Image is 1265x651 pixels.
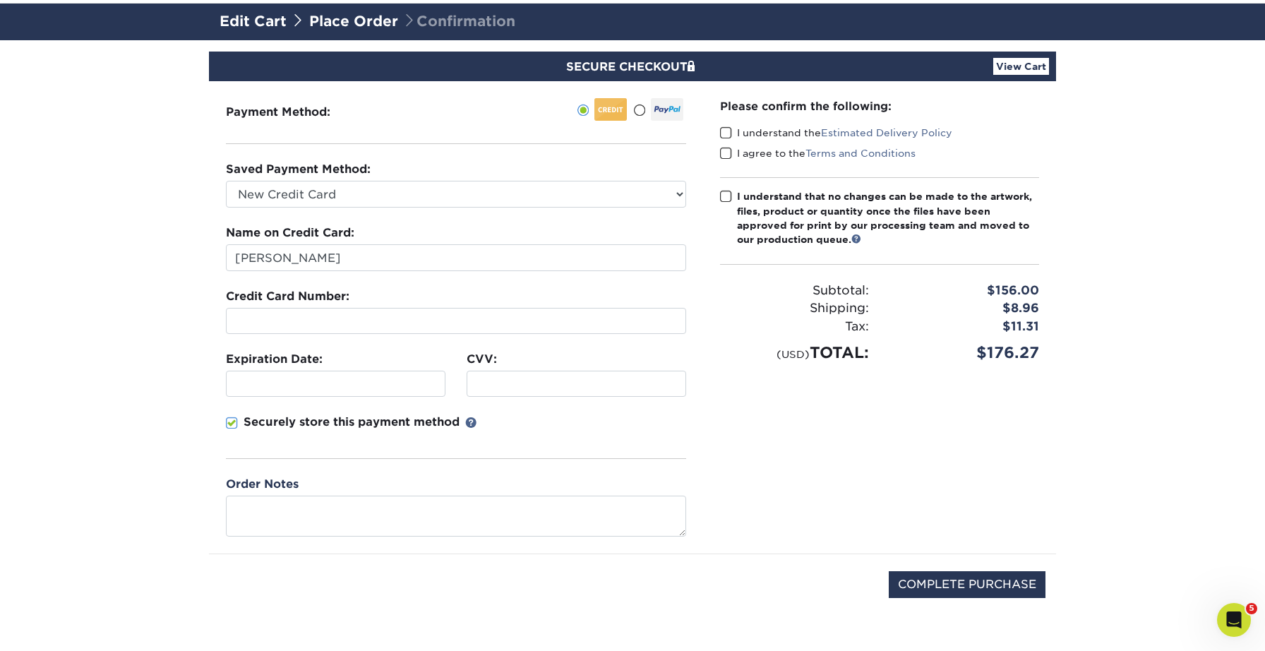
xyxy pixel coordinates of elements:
iframe: Secure card number input frame [232,314,680,328]
iframe: Intercom live chat [1217,603,1251,637]
h3: Payment Method: [226,105,365,119]
div: TOTAL: [709,341,880,364]
span: Confirmation [402,13,515,30]
div: Shipping: [709,299,880,318]
iframe: Secure expiration date input frame [232,377,439,390]
a: Terms and Conditions [805,148,916,159]
div: $11.31 [880,318,1050,336]
a: View Cart [993,58,1049,75]
small: (USD) [777,348,810,360]
span: 5 [1246,603,1257,614]
a: Edit Cart [220,13,287,30]
div: Tax: [709,318,880,336]
label: I agree to the [720,146,916,160]
label: Name on Credit Card: [226,225,354,241]
label: Order Notes [226,476,299,493]
input: COMPLETE PURCHASE [889,571,1045,598]
iframe: Secure CVC input frame [473,377,680,390]
label: Credit Card Number: [226,288,349,305]
input: First & Last Name [226,244,686,271]
label: I understand the [720,126,952,140]
a: Estimated Delivery Policy [821,127,952,138]
img: DigiCert Secured Site Seal [220,571,290,613]
div: $8.96 [880,299,1050,318]
div: Subtotal: [709,282,880,300]
iframe: Google Customer Reviews [4,608,120,646]
div: I understand that no changes can be made to the artwork, files, product or quantity once the file... [737,189,1039,247]
label: Expiration Date: [226,351,323,368]
span: SECURE CHECKOUT [566,60,699,73]
p: Securely store this payment method [244,414,460,431]
div: Please confirm the following: [720,98,1039,114]
div: $156.00 [880,282,1050,300]
div: $176.27 [880,341,1050,364]
label: Saved Payment Method: [226,161,371,178]
label: CVV: [467,351,497,368]
a: Place Order [309,13,398,30]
